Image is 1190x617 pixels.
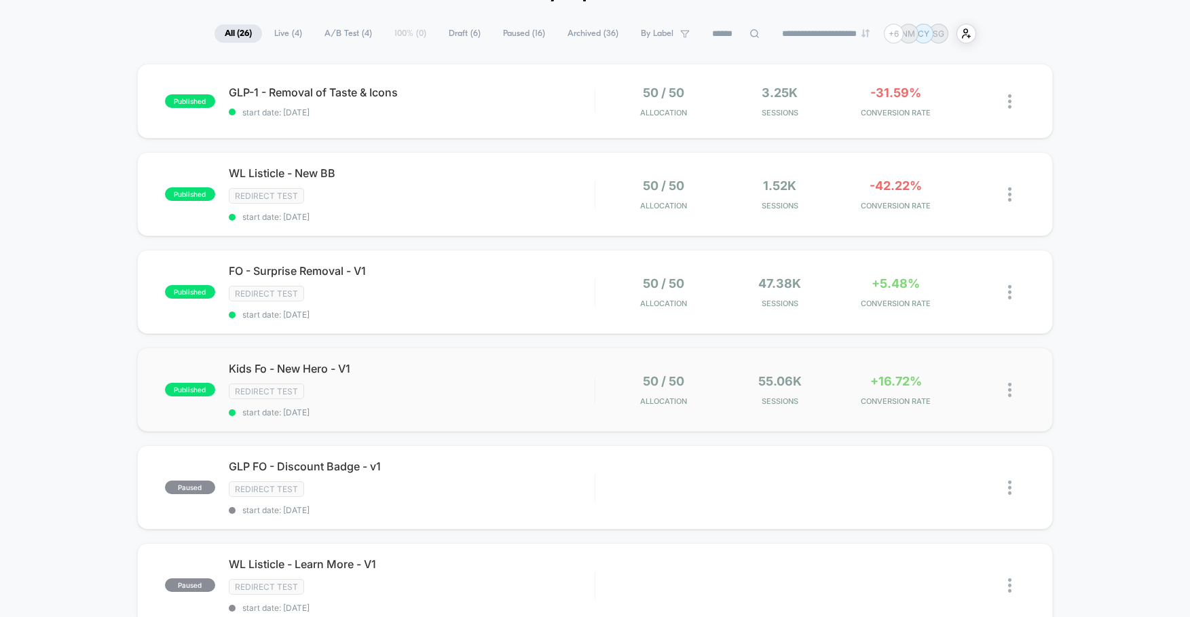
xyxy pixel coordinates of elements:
span: start date: [DATE] [229,407,595,417]
span: paused [165,481,215,494]
span: published [165,383,215,396]
span: 55.06k [758,374,802,388]
span: Redirect Test [229,384,304,399]
span: start date: [DATE] [229,603,595,613]
span: CONVERSION RATE [841,396,950,406]
span: 47.38k [758,276,801,291]
span: 50 / 50 [643,86,684,100]
span: GLP-1 - Removal of Taste & Icons [229,86,595,99]
span: +16.72% [870,374,922,388]
span: Sessions [725,108,834,117]
span: Redirect Test [229,286,304,301]
p: CY [918,29,929,39]
span: Kids Fo - New Hero - V1 [229,362,595,375]
span: WL Listicle - Learn More - V1 [229,557,595,571]
span: Allocation [640,299,687,308]
img: close [1008,94,1011,109]
span: Sessions [725,201,834,210]
span: start date: [DATE] [229,107,595,117]
span: Redirect Test [229,481,304,497]
span: Sessions [725,299,834,308]
span: 3.25k [762,86,798,100]
img: close [1008,285,1011,299]
span: 50 / 50 [643,276,684,291]
span: published [165,187,215,201]
span: 50 / 50 [643,179,684,193]
span: CONVERSION RATE [841,201,950,210]
span: CONVERSION RATE [841,108,950,117]
span: Redirect Test [229,188,304,204]
span: Paused ( 16 ) [493,24,555,43]
p: SG [933,29,944,39]
span: WL Listicle - New BB [229,166,595,180]
span: 1.52k [763,179,796,193]
span: CONVERSION RATE [841,299,950,308]
img: end [861,29,870,37]
span: Archived ( 36 ) [557,24,629,43]
span: -31.59% [870,86,921,100]
span: -42.22% [870,179,922,193]
div: + 6 [884,24,904,43]
span: Allocation [640,108,687,117]
span: Allocation [640,396,687,406]
span: Live ( 4 ) [264,24,312,43]
img: close [1008,578,1011,593]
span: GLP FO - Discount Badge - v1 [229,460,595,473]
img: close [1008,481,1011,495]
span: start date: [DATE] [229,505,595,515]
span: +5.48% [872,276,920,291]
img: close [1008,383,1011,397]
span: By Label [641,29,673,39]
img: close [1008,187,1011,202]
span: Redirect Test [229,579,304,595]
p: NM [901,29,915,39]
span: FO - Surprise Removal - V1 [229,264,595,278]
span: paused [165,578,215,592]
span: Sessions [725,396,834,406]
span: published [165,285,215,299]
span: Allocation [640,201,687,210]
span: 50 / 50 [643,374,684,388]
span: A/B Test ( 4 ) [314,24,382,43]
span: published [165,94,215,108]
span: All ( 26 ) [215,24,262,43]
span: start date: [DATE] [229,212,595,222]
span: start date: [DATE] [229,310,595,320]
span: Draft ( 6 ) [439,24,491,43]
